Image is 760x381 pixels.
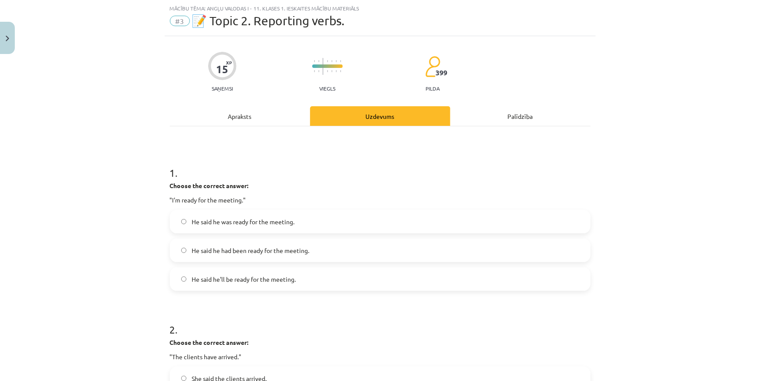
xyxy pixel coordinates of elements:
input: He said he'll be ready for the meeting. [181,276,187,282]
img: icon-short-line-57e1e144782c952c97e751825c79c345078a6d821885a25fce030b3d8c18986b.svg [340,70,341,72]
img: icon-short-line-57e1e144782c952c97e751825c79c345078a6d821885a25fce030b3d8c18986b.svg [318,70,319,72]
p: "I'm ready for the meeting." [170,196,591,205]
img: icon-short-line-57e1e144782c952c97e751825c79c345078a6d821885a25fce030b3d8c18986b.svg [331,60,332,62]
span: 📝 Topic 2. Reporting verbs. [192,13,345,28]
strong: Choose the correct answer: [170,182,249,189]
div: Apraksts [170,106,310,126]
img: icon-short-line-57e1e144782c952c97e751825c79c345078a6d821885a25fce030b3d8c18986b.svg [327,60,328,62]
h1: 2 . [170,308,591,335]
img: icon-short-line-57e1e144782c952c97e751825c79c345078a6d821885a25fce030b3d8c18986b.svg [318,60,319,62]
div: 15 [216,63,228,75]
span: He said he had been ready for the meeting. [192,246,309,255]
p: pilda [426,85,439,91]
img: icon-short-line-57e1e144782c952c97e751825c79c345078a6d821885a25fce030b3d8c18986b.svg [314,70,315,72]
span: He said he was ready for the meeting. [192,217,294,226]
div: Mācību tēma: Angļu valodas i - 11. klases 1. ieskaites mācību materiāls [170,5,591,11]
strong: Choose the correct answer: [170,338,249,346]
input: He said he was ready for the meeting. [181,219,187,225]
span: XP [226,60,232,65]
div: Uzdevums [310,106,450,126]
div: Palīdzība [450,106,591,126]
img: icon-short-line-57e1e144782c952c97e751825c79c345078a6d821885a25fce030b3d8c18986b.svg [314,60,315,62]
img: icon-close-lesson-0947bae3869378f0d4975bcd49f059093ad1ed9edebbc8119c70593378902aed.svg [6,36,9,41]
img: icon-short-line-57e1e144782c952c97e751825c79c345078a6d821885a25fce030b3d8c18986b.svg [336,70,337,72]
span: 399 [436,69,448,77]
p: Viegls [319,85,335,91]
img: icon-short-line-57e1e144782c952c97e751825c79c345078a6d821885a25fce030b3d8c18986b.svg [327,70,328,72]
p: Saņemsi [208,85,236,91]
h1: 1 . [170,152,591,179]
img: icon-short-line-57e1e144782c952c97e751825c79c345078a6d821885a25fce030b3d8c18986b.svg [340,60,341,62]
img: icon-short-line-57e1e144782c952c97e751825c79c345078a6d821885a25fce030b3d8c18986b.svg [331,70,332,72]
span: He said he'll be ready for the meeting. [192,275,296,284]
img: students-c634bb4e5e11cddfef0936a35e636f08e4e9abd3cc4e673bd6f9a4125e45ecb1.svg [425,56,440,78]
img: icon-short-line-57e1e144782c952c97e751825c79c345078a6d821885a25fce030b3d8c18986b.svg [336,60,337,62]
span: #3 [170,16,190,26]
input: He said he had been ready for the meeting. [181,248,187,253]
p: "The clients have arrived." [170,352,591,361]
